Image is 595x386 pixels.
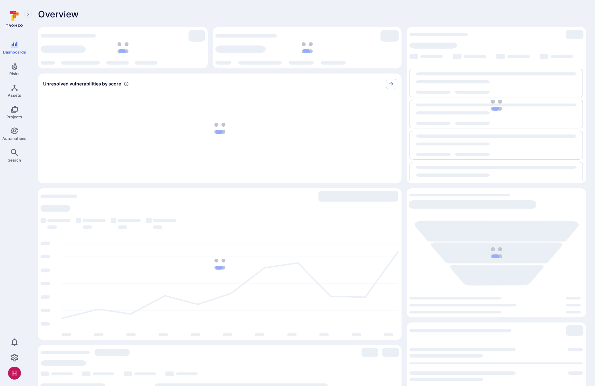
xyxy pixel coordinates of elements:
[409,191,583,315] div: loading spinner
[26,12,30,17] i: Expand navigation menu
[41,30,205,66] div: loading spinner
[213,27,401,68] div: Active vulnerabilities
[409,30,583,181] div: loading spinner
[118,42,128,53] img: Loading...
[3,50,26,54] span: Dashboards
[407,188,586,317] div: Vulnerabilities to alerts
[2,136,26,141] span: Automations
[214,259,225,270] img: Loading...
[43,81,121,87] span: Unresolved vulnerabilities by score
[491,247,502,258] img: Loading...
[302,42,313,53] img: Loading...
[38,188,401,340] div: Alert trends
[41,191,399,337] div: loading spinner
[6,114,22,119] span: Projects
[8,93,21,98] span: Assets
[38,9,79,19] span: Overview
[8,158,21,163] span: Search
[8,367,21,380] div: Harshil Parikh
[215,30,399,66] div: loading spinner
[38,27,208,68] div: Active alerts
[124,81,129,87] div: Number of vulnerabilities in status ‘Open’ ‘Triaged’ and ‘In process’ grouped by score
[24,10,32,18] button: Expand navigation menu
[9,71,20,76] span: Risks
[8,367,21,380] img: ACg8ocKzQzwPSwOZT_k9C736TfcBpCStqIZdMR9gXOhJgTaH9y_tsw=s96-c
[491,100,502,111] img: Loading...
[38,74,401,183] div: Unresolved vulnerabilities by score
[407,27,586,183] div: Alerts for review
